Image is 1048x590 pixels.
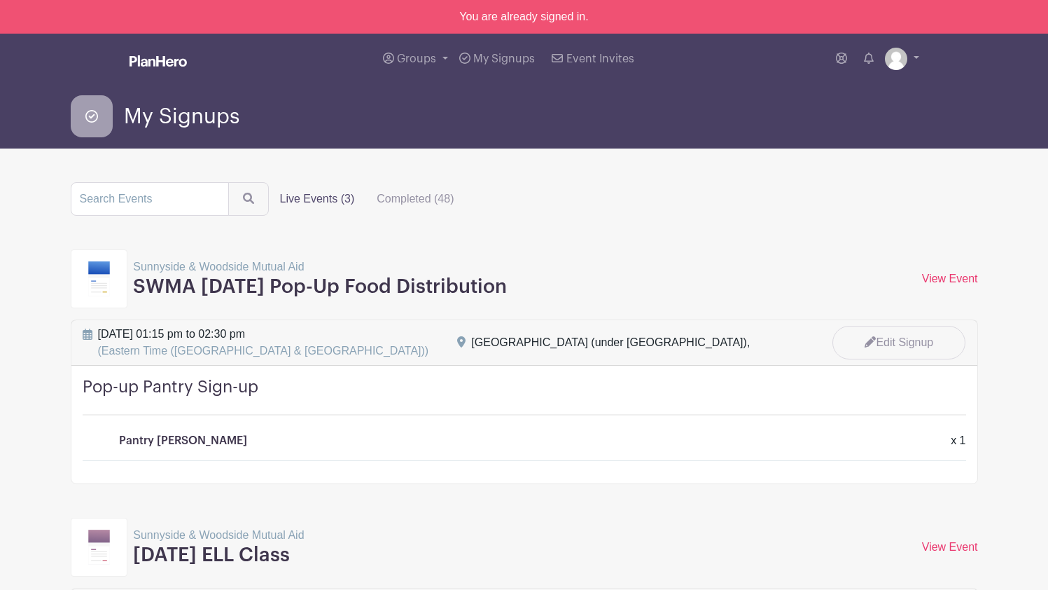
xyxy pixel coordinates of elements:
label: Completed (48) [365,185,465,213]
input: Search Events [71,182,229,216]
div: x 1 [942,432,974,449]
span: (Eastern Time ([GEOGRAPHIC_DATA] & [GEOGRAPHIC_DATA])) [98,345,429,357]
a: Edit Signup [832,326,965,359]
span: My Signups [473,53,535,64]
span: My Signups [124,105,239,128]
img: template11-97b0f419cbab8ea1fd52dabbe365452ac063e65c139ff1c7c21e0a8da349fa3d.svg [88,530,111,565]
p: Sunnyside & Woodside Mutual Aid [133,259,507,275]
a: View Event [922,541,978,553]
img: template9-63edcacfaf2fb6570c2d519c84fe92c0a60f82f14013cd3b098e25ecaaffc40c.svg [88,261,111,296]
span: Groups [397,53,436,64]
a: My Signups [454,34,540,84]
img: default-ce2991bfa6775e67f084385cd625a349d9dcbb7a52a09fb2fda1e96e2d18dcdb.png [885,48,907,70]
div: filters [269,185,466,213]
p: Sunnyside & Woodside Mutual Aid [133,527,304,544]
label: Live Events (3) [269,185,366,213]
h3: SWMA [DATE] Pop-Up Food Distribution [133,275,507,299]
h4: Pop-up Pantry Sign-up [83,377,966,416]
h3: [DATE] ELL Class [133,544,304,568]
a: Groups [377,34,454,84]
p: Pantry [PERSON_NAME] [119,432,247,449]
div: [GEOGRAPHIC_DATA] (under [GEOGRAPHIC_DATA]), [471,334,750,351]
img: logo_white-6c42ec7e38ccf1d336a20a19083b03d10ae64f83f12c07503d8b9e83406b4c7d.svg [130,55,187,67]
span: Event Invites [566,53,634,64]
span: [DATE] 01:15 pm to 02:30 pm [98,326,429,359]
a: Event Invites [546,34,639,84]
a: View Event [922,273,978,284]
